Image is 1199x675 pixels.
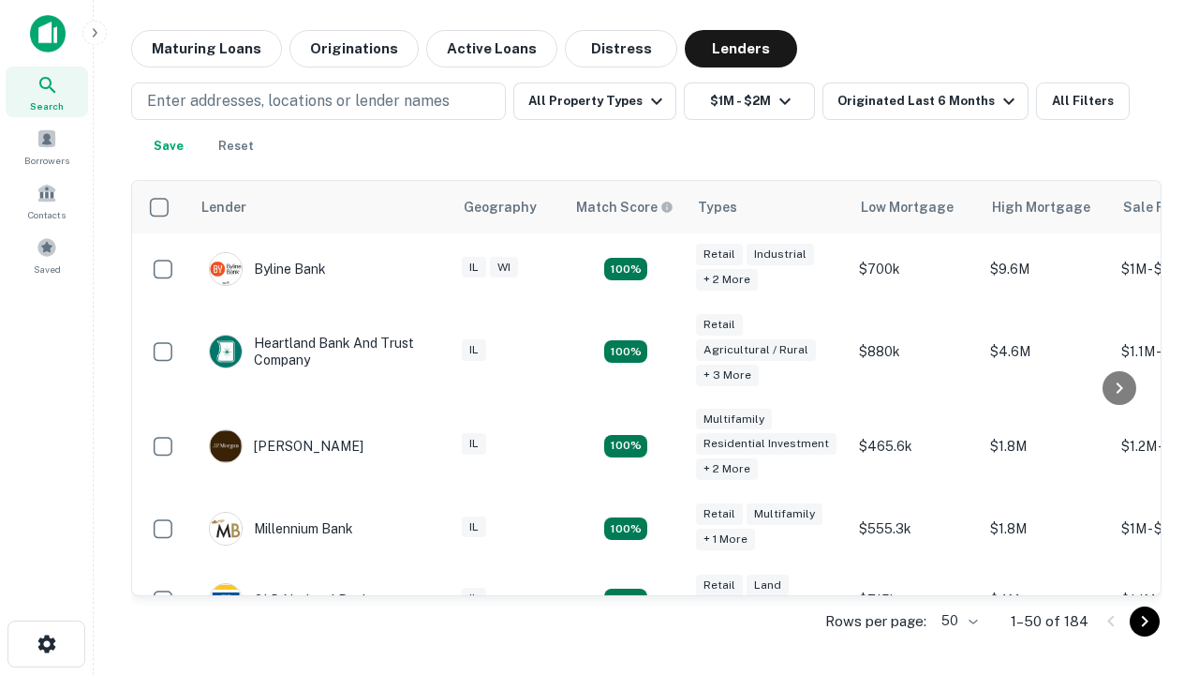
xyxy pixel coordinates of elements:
button: Save your search to get updates of matches that match your search criteria. [139,127,199,165]
button: Distress [565,30,677,67]
div: + 1 more [696,529,755,550]
img: capitalize-icon.png [30,15,66,52]
a: Saved [6,230,88,280]
p: 1–50 of 184 [1011,610,1088,633]
div: Retail [696,503,743,525]
div: Matching Properties: 27, hasApolloMatch: undefined [604,435,647,457]
div: Matching Properties: 17, hasApolloMatch: undefined [604,340,647,363]
button: All Filters [1036,82,1130,120]
div: Industrial [747,244,814,265]
div: Residential Investment [696,433,836,455]
button: All Property Types [513,82,676,120]
div: Retail [696,575,743,596]
td: $4.6M [981,305,1112,399]
button: Go to next page [1130,607,1160,637]
td: $880k [850,305,981,399]
button: Originated Last 6 Months [822,82,1029,120]
img: picture [210,430,242,462]
td: $465.6k [850,399,981,494]
button: $1M - $2M [684,82,815,120]
div: Originated Last 6 Months [837,90,1020,112]
span: Saved [34,262,61,277]
div: Capitalize uses an advanced AI algorithm to match your search with the best lender. The match sco... [576,197,674,217]
div: Agricultural / Rural [696,339,816,361]
a: Borrowers [6,121,88,172]
img: picture [210,513,242,545]
div: Millennium Bank [209,512,353,546]
div: Lender [201,196,246,218]
td: $1.8M [981,493,1112,564]
div: Land [747,575,789,596]
div: Heartland Bank And Trust Company [209,335,434,368]
div: Retail [696,314,743,336]
p: Enter addresses, locations or lender names [147,90,450,112]
div: 50 [934,607,981,635]
div: + 2 more [696,269,758,291]
div: [PERSON_NAME] [209,429,363,463]
th: Types [687,181,850,233]
a: Contacts [6,175,88,226]
button: Maturing Loans [131,30,282,67]
div: IL [462,339,486,361]
button: Reset [206,127,266,165]
div: + 2 more [696,458,758,480]
td: $555.3k [850,493,981,564]
h6: Match Score [576,197,670,217]
th: Capitalize uses an advanced AI algorithm to match your search with the best lender. The match sco... [565,181,687,233]
th: Low Mortgage [850,181,981,233]
iframe: Chat Widget [1105,525,1199,615]
div: Types [698,196,737,218]
button: Originations [289,30,419,67]
span: Search [30,98,64,113]
td: $4M [981,564,1112,636]
td: $700k [850,233,981,305]
div: IL [462,257,486,278]
div: High Mortgage [992,196,1090,218]
div: Multifamily [696,409,772,430]
a: Search [6,67,88,117]
th: Geography [452,181,565,233]
div: + 3 more [696,365,759,386]
div: Multifamily [747,503,822,525]
th: High Mortgage [981,181,1112,233]
div: IL [462,433,486,455]
div: Geography [464,196,537,218]
button: Lenders [685,30,797,67]
div: Retail [696,244,743,265]
div: Byline Bank [209,252,326,286]
div: IL [462,517,486,538]
span: Contacts [28,207,66,222]
button: Enter addresses, locations or lender names [131,82,506,120]
span: Borrowers [24,153,69,168]
p: Rows per page: [825,610,926,633]
td: $1.8M [981,399,1112,494]
div: Matching Properties: 16, hasApolloMatch: undefined [604,517,647,540]
td: $9.6M [981,233,1112,305]
div: OLD National Bank [209,583,370,617]
button: Active Loans [426,30,557,67]
div: IL [462,588,486,609]
div: Matching Properties: 20, hasApolloMatch: undefined [604,258,647,280]
td: $715k [850,564,981,636]
img: picture [210,584,242,616]
img: picture [210,336,242,367]
div: Low Mortgage [861,196,954,218]
img: picture [210,253,242,285]
div: Matching Properties: 18, hasApolloMatch: undefined [604,589,647,611]
div: WI [490,257,518,278]
th: Lender [190,181,452,233]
